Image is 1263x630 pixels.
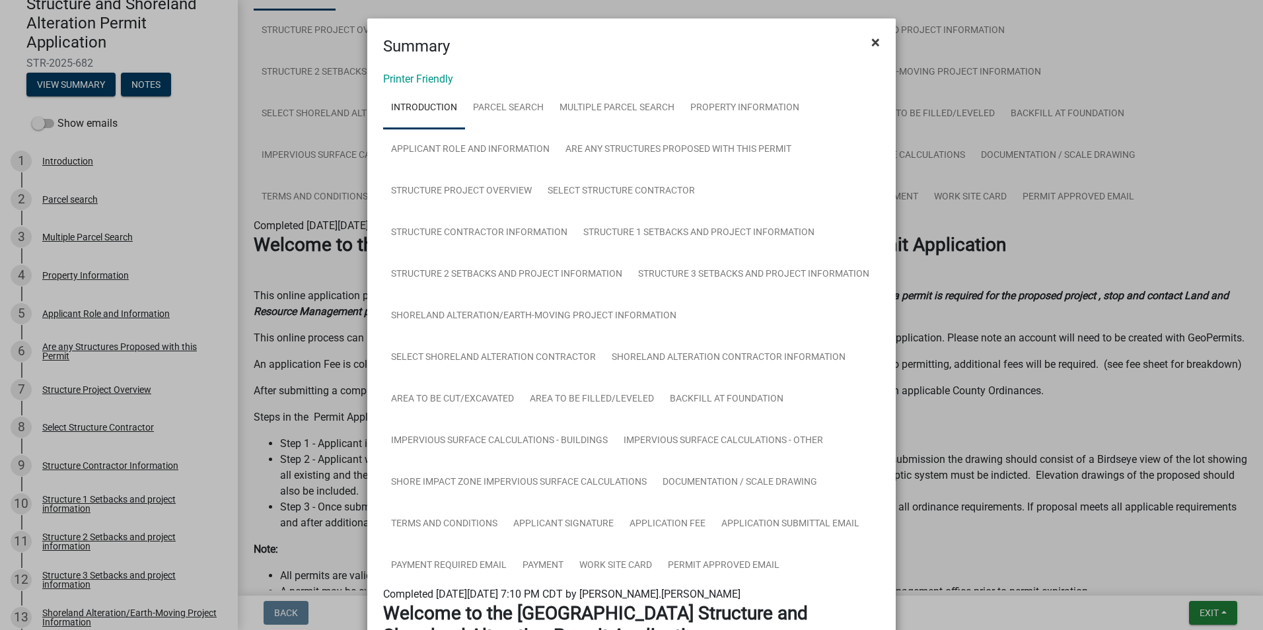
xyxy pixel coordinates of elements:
a: Parcel search [465,87,552,129]
a: Multiple Parcel Search [552,87,682,129]
a: Shoreland Alteration Contractor Information [604,337,853,379]
span: Completed [DATE][DATE] 7:10 PM CDT by [PERSON_NAME].[PERSON_NAME] [383,588,740,600]
a: Structure 2 Setbacks and project information [383,254,630,296]
a: Application Submittal Email [713,503,867,545]
a: Payment [515,545,571,587]
a: Property Information [682,87,807,129]
a: Impervious Surface Calculations - Buildings [383,420,616,462]
a: Printer Friendly [383,73,453,85]
h4: Summary [383,34,450,58]
button: Close [861,24,890,61]
a: Are any Structures Proposed with this Permit [558,129,799,171]
a: Shore Impact Zone Impervious Surface Calculations [383,462,655,504]
a: Structure 1 Setbacks and project information [575,212,822,254]
a: Documentation / Scale Drawing [655,462,825,504]
a: Shoreland Alteration/Earth-Moving Project Information [383,295,684,337]
a: Area to be Cut/Excavated [383,378,522,421]
a: Permit Approved Email [660,545,787,587]
a: Applicant Signature [505,503,622,545]
a: Payment Required Email [383,545,515,587]
a: Select Shoreland Alteration contractor [383,337,604,379]
a: Structure Project Overview [383,170,540,213]
a: Work Site Card [571,545,660,587]
a: Select Structure Contractor [540,170,703,213]
a: Impervious Surface Calculations - Other [616,420,831,462]
a: Area to be Filled/Leveled [522,378,662,421]
a: Applicant Role and Information [383,129,558,171]
span: × [871,33,880,52]
a: Application Fee [622,503,713,545]
a: Structure 3 Setbacks and project information [630,254,877,296]
a: Structure Contractor Information [383,212,575,254]
a: Backfill at foundation [662,378,791,421]
a: Introduction [383,87,465,129]
a: Terms and Conditions [383,503,505,545]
